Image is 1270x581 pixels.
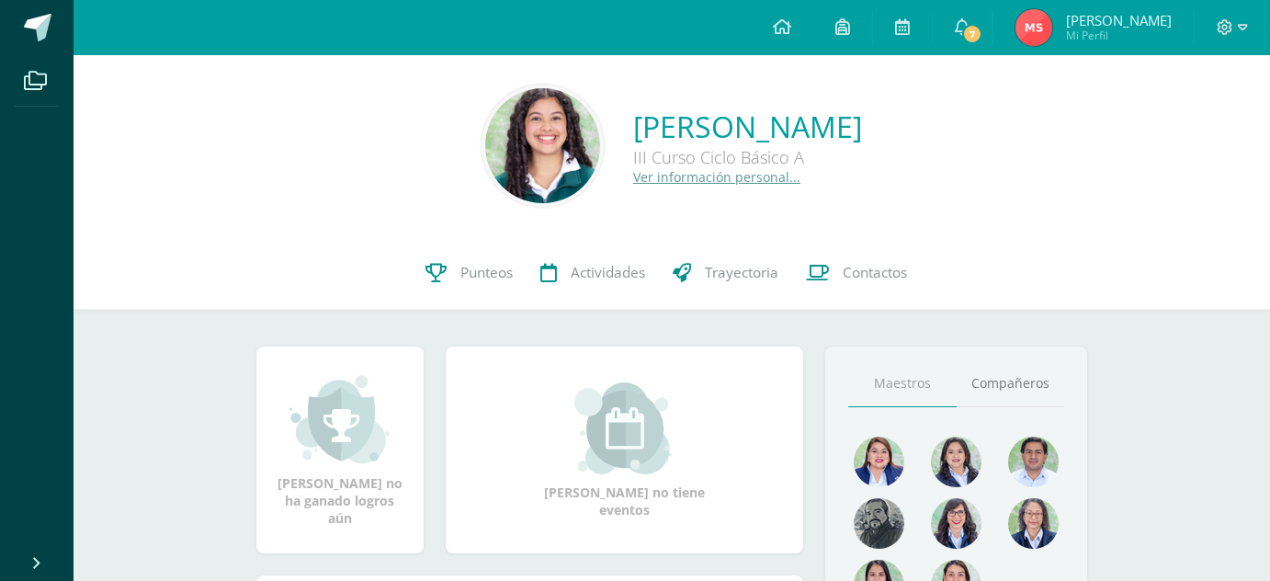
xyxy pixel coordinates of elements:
span: 7 [962,24,982,44]
img: fb703a472bdb86d4ae91402b7cff009e.png [1015,9,1052,46]
img: 1e7bfa517bf798cc96a9d855bf172288.png [1008,437,1059,487]
img: 45e5189d4be9c73150df86acb3c68ab9.png [931,437,981,487]
img: achievement_small.png [289,373,390,465]
a: Compañeros [957,360,1065,407]
a: Maestros [848,360,957,407]
div: [PERSON_NAME] no ha ganado logros aún [275,373,405,527]
img: 68491b968eaf45af92dd3338bd9092c6.png [1008,498,1059,549]
span: [PERSON_NAME] [1066,11,1172,29]
span: Contactos [843,263,907,282]
a: Contactos [792,236,921,310]
span: Punteos [460,263,513,282]
a: Trayectoria [659,236,792,310]
span: Trayectoria [705,263,778,282]
img: 135afc2e3c36cc19cf7f4a6ffd4441d1.png [854,437,904,487]
span: Mi Perfil [1066,28,1172,43]
img: event_small.png [574,382,675,474]
img: 93c16075707a398c360377cf3c01ecdc.png [485,88,600,203]
a: Actividades [527,236,659,310]
div: III Curso Ciclo Básico A [633,146,862,168]
img: 4179e05c207095638826b52d0d6e7b97.png [854,498,904,549]
a: Punteos [412,236,527,310]
div: [PERSON_NAME] no tiene eventos [532,382,716,518]
img: b1da893d1b21f2b9f45fcdf5240f8abd.png [931,498,981,549]
a: Ver información personal... [633,168,800,186]
span: Actividades [571,263,645,282]
a: [PERSON_NAME] [633,107,862,146]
